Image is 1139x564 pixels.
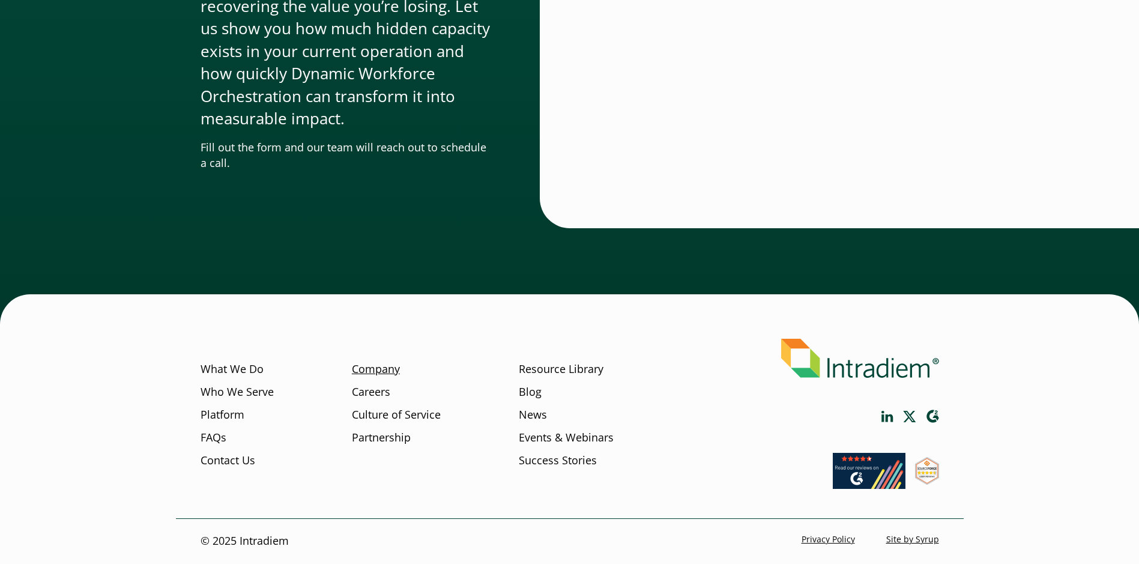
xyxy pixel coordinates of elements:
a: Link opens in a new window [881,411,893,422]
a: News [519,407,547,423]
a: Careers [352,384,390,400]
img: SourceForge User Reviews [915,457,939,485]
a: Link opens in a new window [833,478,905,492]
a: Events & Webinars [519,430,614,446]
a: Company [352,362,400,377]
a: Link opens in a new window [903,411,916,422]
a: Partnership [352,430,411,446]
a: Privacy Policy [802,534,855,545]
a: Success Stories [519,453,597,468]
p: © 2025 Intradiem [201,534,289,550]
a: Link opens in a new window [915,473,939,488]
a: Blog [519,384,542,400]
a: Resource Library [519,362,603,377]
a: Site by Syrup [886,534,939,545]
a: Platform [201,407,244,423]
img: Intradiem [781,339,939,378]
img: Read our reviews on G2 [833,453,905,489]
p: Fill out the form and our team will reach out to schedule a call. [201,140,492,171]
a: Link opens in a new window [926,410,939,423]
a: Contact Us [201,453,255,468]
a: Culture of Service [352,407,441,423]
a: Who We Serve [201,384,274,400]
a: FAQs [201,430,226,446]
a: What We Do [201,362,264,377]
